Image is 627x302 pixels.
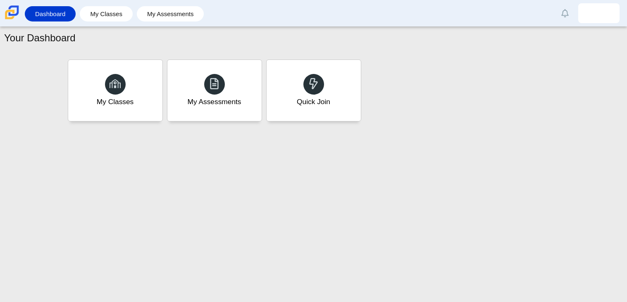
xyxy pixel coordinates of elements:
a: omar.martinezurend.a1J5N1 [578,3,620,23]
img: Carmen School of Science & Technology [3,4,21,21]
div: Quick Join [297,97,330,107]
div: My Assessments [188,97,241,107]
a: Quick Join [266,59,361,121]
a: My Assessments [141,6,200,21]
a: My Classes [84,6,129,21]
img: omar.martinezurend.a1J5N1 [592,7,606,20]
a: My Assessments [167,59,262,121]
a: My Classes [68,59,163,121]
a: Alerts [556,4,574,22]
h1: Your Dashboard [4,31,76,45]
a: Dashboard [29,6,72,21]
div: My Classes [97,97,134,107]
a: Carmen School of Science & Technology [3,15,21,22]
